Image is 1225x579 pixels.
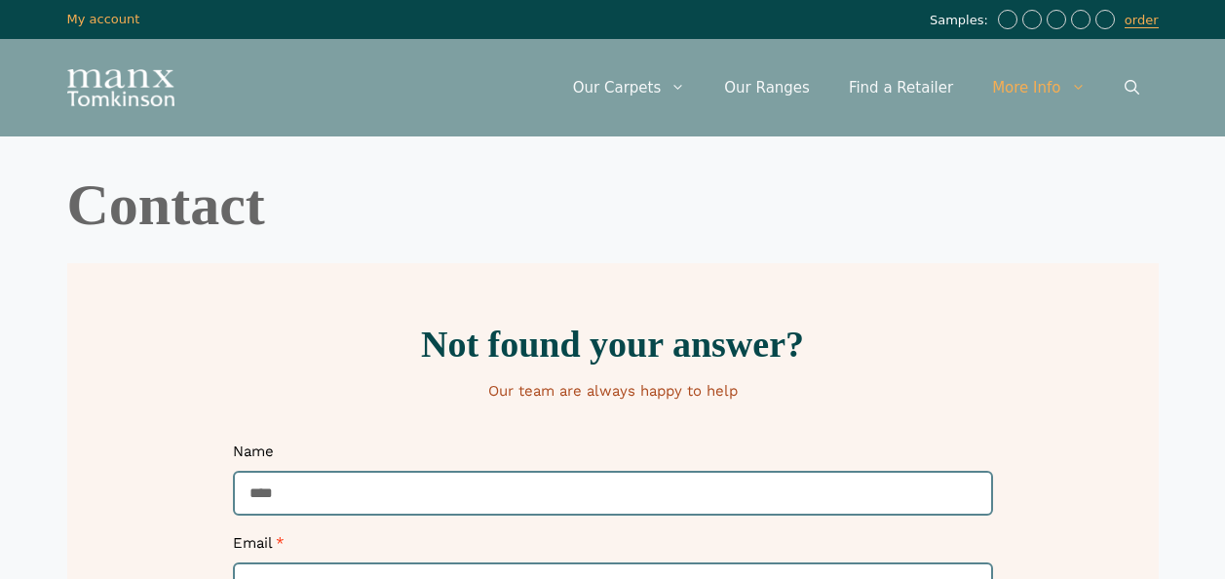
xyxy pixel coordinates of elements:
[930,13,993,29] span: Samples:
[67,69,174,106] img: Manx Tomkinson
[554,58,1159,117] nav: Primary
[705,58,829,117] a: Our Ranges
[1105,58,1159,117] a: Open Search Bar
[1125,13,1159,28] a: order
[973,58,1104,117] a: More Info
[67,12,140,26] a: My account
[67,175,1159,234] h1: Contact
[554,58,706,117] a: Our Carpets
[233,534,285,562] label: Email
[233,443,274,471] label: Name
[829,58,973,117] a: Find a Retailer
[77,382,1149,402] p: Our team are always happy to help
[77,326,1149,363] h2: Not found your answer?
